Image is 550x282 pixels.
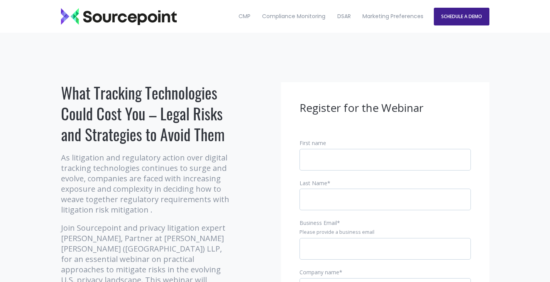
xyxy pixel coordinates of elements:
a: SCHEDULE A DEMO [434,8,489,25]
h3: Register for the Webinar [300,101,471,115]
legend: Please provide a business email [300,229,471,236]
p: As litigation and regulatory action over digital tracking technologies continues to surge and evo... [61,152,233,215]
img: Sourcepoint_logo_black_transparent (2)-2 [61,8,177,25]
span: Company name [300,268,339,276]
span: Business Email [300,219,337,226]
h1: What Tracking Technologies Could Cost You – Legal Risks and Strategies to Avoid Them [61,82,233,145]
span: Last Name [300,179,327,187]
span: First name [300,139,326,147]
